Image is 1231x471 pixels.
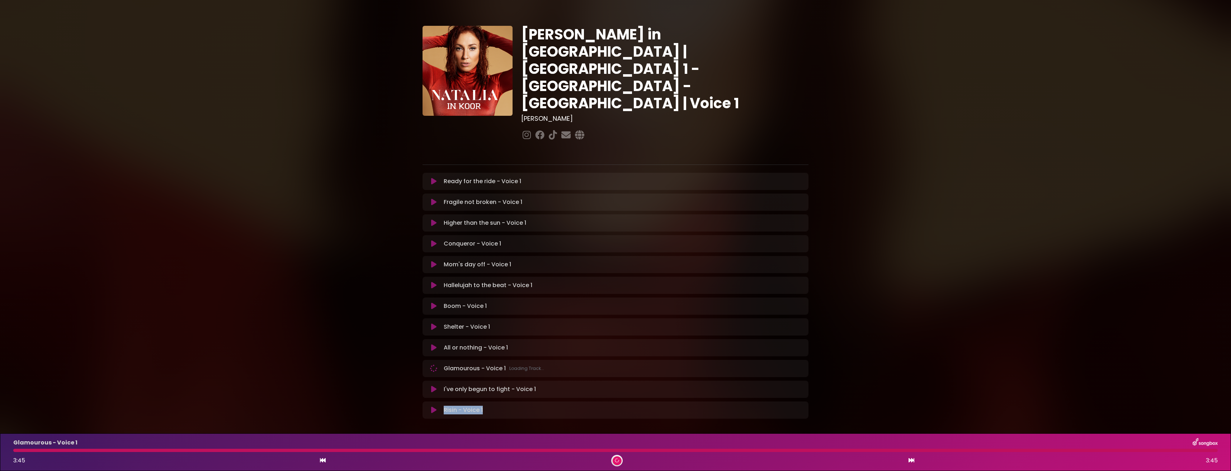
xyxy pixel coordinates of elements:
p: Fragile not broken - Voice 1 [444,198,522,206]
img: YTVS25JmS9CLUqXqkEhs [423,26,513,116]
p: Hallelujah to the beat - Voice 1 [444,281,532,290]
h1: [PERSON_NAME] in [GEOGRAPHIC_DATA] | [GEOGRAPHIC_DATA] 1 - [GEOGRAPHIC_DATA] - [GEOGRAPHIC_DATA] ... [521,26,808,112]
p: Boom - Voice 1 [444,302,487,310]
span: Loading Track... [509,365,544,372]
img: songbox-logo-white.png [1193,438,1218,447]
p: Mom's day off - Voice 1 [444,260,511,269]
p: Risin - Voice 1 [444,406,483,414]
p: Glamourous - Voice 1 [444,364,544,373]
p: Glamourous - Voice 1 [13,438,77,447]
p: Higher than the sun - Voice 1 [444,219,526,227]
p: All or nothing - Voice 1 [444,343,508,352]
p: I've only begun to fight - Voice 1 [444,385,536,394]
p: Ready for the ride - Voice 1 [444,177,521,186]
p: Conqueror - Voice 1 [444,239,501,248]
p: Shelter - Voice 1 [444,323,490,331]
h3: [PERSON_NAME] [521,115,808,123]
